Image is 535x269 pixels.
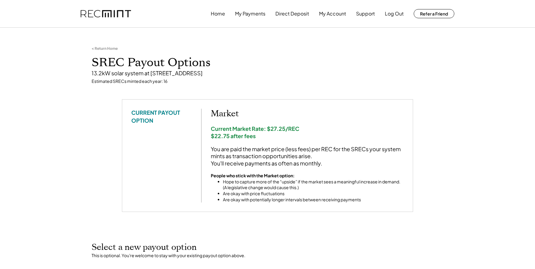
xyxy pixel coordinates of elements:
[414,9,454,18] button: Refer a Friend
[92,46,118,51] div: < Return Home
[92,56,443,70] h1: SREC Payout Options
[92,78,443,84] div: Estimated SRECs minted each year: 16
[223,191,404,197] li: Are okay with price fluctuations
[211,145,404,167] div: You are paid the market price (less fees) per REC for the SRECs your system mints as transaction ...
[92,70,443,77] div: 13.2kW solar system at [STREET_ADDRESS]
[356,8,375,20] button: Support
[211,173,294,178] strong: People who stick with the Market option:
[81,10,131,18] img: recmint-logotype%403x.png
[211,125,404,139] div: Current Market Rate: $27.25/REC $22.75 after fees
[223,179,404,191] li: Hope to capture more of the “upside” if the market sees a meaningful increase in demand. (A legis...
[235,8,265,20] button: My Payments
[319,8,346,20] button: My Account
[92,242,443,253] h2: Select a new payout option
[223,197,404,203] li: Are okay with potentially longer intervals between receiving payments
[211,109,404,119] h2: Market
[385,8,404,20] button: Log Out
[131,109,192,124] div: CURRENT PAYOUT OPTION
[92,253,443,259] div: This is optional. You're welcome to stay with your existing payout option above.
[275,8,309,20] button: Direct Deposit
[211,8,225,20] button: Home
